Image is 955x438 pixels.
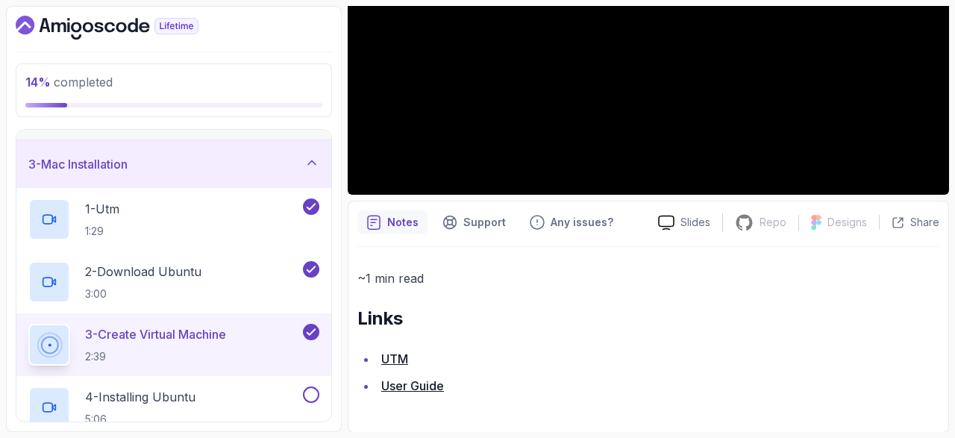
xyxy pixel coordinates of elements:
span: 14 % [25,75,51,90]
a: User Guide [381,378,444,393]
p: Repo [760,215,786,230]
p: 1 - Utm [85,200,119,218]
p: Designs [827,215,867,230]
a: Slides [646,215,722,231]
p: 5:06 [85,412,195,427]
button: Share [879,215,939,230]
button: 3-Mac Installation [16,140,331,188]
h2: Links [357,307,939,331]
button: 4-Installing Ubuntu5:06 [28,387,319,428]
h3: 3 - Mac Installation [28,155,128,173]
p: Any issues? [551,215,613,230]
button: Feedback button [521,210,622,234]
p: Slides [680,215,710,230]
span: completed [25,75,113,90]
p: 1:29 [85,224,119,239]
p: 2:39 [85,349,226,364]
p: 2 - Download Ubuntu [85,263,201,281]
button: 3-Create Virtual Machine2:39 [28,324,319,366]
a: Dashboard [16,16,233,40]
p: Share [910,215,939,230]
p: 3 - Create Virtual Machine [85,325,226,343]
a: UTM [381,351,408,366]
p: 4 - Installing Ubuntu [85,388,195,406]
button: 1-Utm1:29 [28,198,319,240]
p: ~1 min read [357,268,939,289]
button: 2-Download Ubuntu3:00 [28,261,319,303]
p: 3:00 [85,287,201,301]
